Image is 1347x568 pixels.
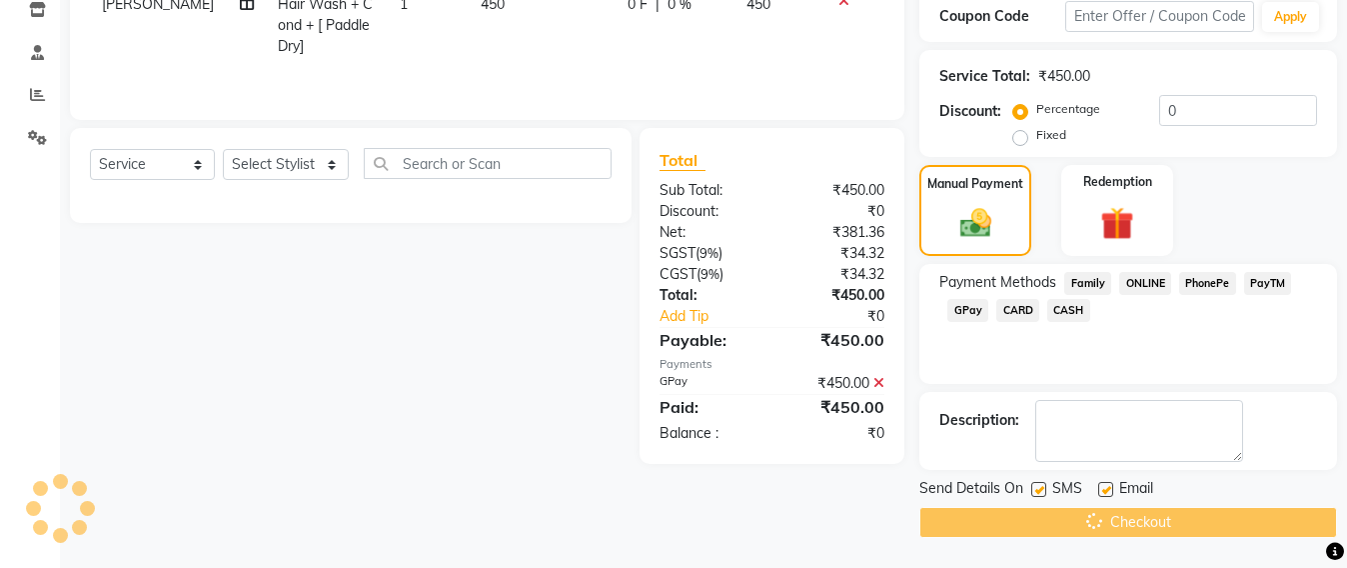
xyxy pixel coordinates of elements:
[939,272,1056,293] span: Payment Methods
[772,243,900,264] div: ₹34.32
[660,265,696,283] span: CGST
[645,201,772,222] div: Discount:
[772,328,900,352] div: ₹450.00
[1119,272,1171,295] span: ONLINE
[699,245,718,261] span: 9%
[645,373,772,394] div: GPay
[1065,1,1254,32] input: Enter Offer / Coupon Code
[772,201,900,222] div: ₹0
[1052,478,1082,503] span: SMS
[1064,272,1111,295] span: Family
[645,328,772,352] div: Payable:
[793,306,899,327] div: ₹0
[996,299,1039,322] span: CARD
[364,148,612,179] input: Search or Scan
[1083,173,1152,191] label: Redemption
[1244,272,1292,295] span: PayTM
[645,306,793,327] a: Add Tip
[645,264,772,285] div: ( )
[645,243,772,264] div: ( )
[645,423,772,444] div: Balance :
[660,356,884,373] div: Payments
[645,180,772,201] div: Sub Total:
[772,180,900,201] div: ₹450.00
[772,222,900,243] div: ₹381.36
[772,395,900,419] div: ₹450.00
[772,373,900,394] div: ₹450.00
[939,410,1019,431] div: Description:
[1262,2,1319,32] button: Apply
[645,395,772,419] div: Paid:
[947,299,988,322] span: GPay
[1179,272,1236,295] span: PhonePe
[772,264,900,285] div: ₹34.32
[1038,66,1090,87] div: ₹450.00
[1047,299,1090,322] span: CASH
[700,266,719,282] span: 9%
[645,222,772,243] div: Net:
[772,285,900,306] div: ₹450.00
[927,175,1023,193] label: Manual Payment
[939,101,1001,122] div: Discount:
[645,285,772,306] div: Total:
[1119,478,1153,503] span: Email
[950,205,1001,241] img: _cash.svg
[1090,203,1144,244] img: _gift.svg
[919,478,1023,503] span: Send Details On
[660,150,705,171] span: Total
[1036,100,1100,118] label: Percentage
[772,423,900,444] div: ₹0
[1036,126,1066,144] label: Fixed
[660,244,695,262] span: SGST
[939,6,1065,27] div: Coupon Code
[939,66,1030,87] div: Service Total:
